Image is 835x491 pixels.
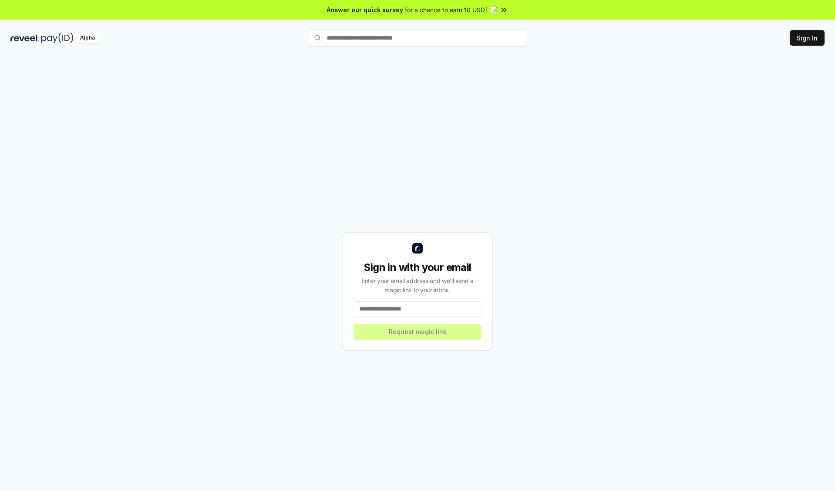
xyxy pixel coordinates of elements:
img: logo_small [412,243,423,254]
img: reveel_dark [10,33,40,43]
button: Sign In [790,30,825,46]
span: for a chance to earn 10 USDT 📝 [405,5,498,14]
span: Answer our quick survey [327,5,403,14]
div: Alpha [75,33,100,43]
div: Enter your email address and we’ll send a magic link to your inbox. [354,276,481,294]
div: Sign in with your email [354,261,481,274]
img: pay_id [41,33,73,43]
